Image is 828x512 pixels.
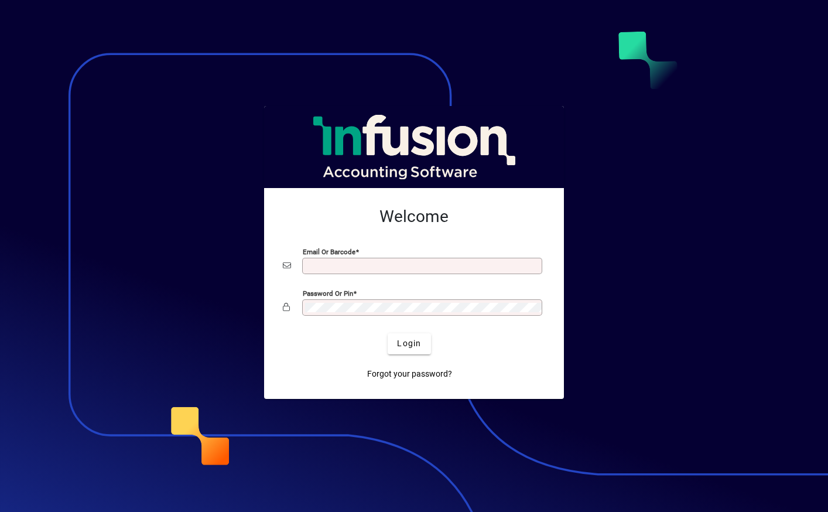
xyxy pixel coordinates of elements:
button: Login [388,333,430,354]
a: Forgot your password? [362,364,457,385]
mat-label: Email or Barcode [303,247,355,255]
span: Login [397,337,421,350]
h2: Welcome [283,207,545,227]
mat-label: Password or Pin [303,289,353,297]
span: Forgot your password? [367,368,452,380]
